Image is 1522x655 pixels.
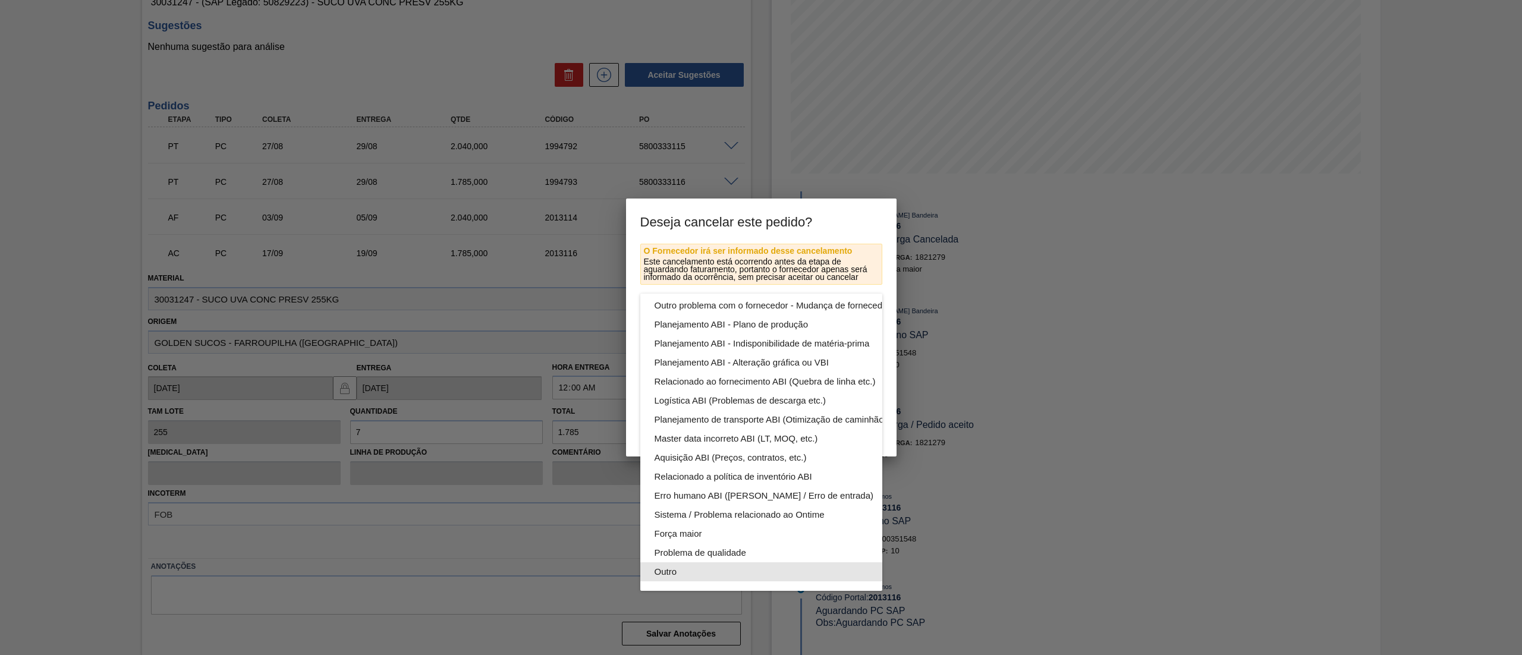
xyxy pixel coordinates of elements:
div: Planejamento ABI - Plano de produção [655,315,924,334]
div: Força maior [655,524,924,543]
div: Outro problema com o fornecedor - Mudança de fornecedor [655,296,924,315]
div: Outro [655,562,924,581]
div: Aquisição ABI (Preços, contratos, etc.) [655,448,924,467]
div: Problema de qualidade [655,543,924,562]
div: Relacionado a política de inventório ABI [655,467,924,486]
div: Planejamento ABI - Indisponibilidade de matéria-prima [655,334,924,353]
div: Sistema / Problema relacionado ao Ontime [655,505,924,524]
div: Erro humano ABI ([PERSON_NAME] / Erro de entrada) [655,486,924,505]
div: Planejamento de transporte ABI (Otimização de caminhão etc.) [655,410,924,429]
div: Relacionado ao fornecimento ABI (Quebra de linha etc.) [655,372,924,391]
div: Master data incorreto ABI (LT, MOQ, etc.) [655,429,924,448]
div: Planejamento ABI - Alteração gráfica ou VBI [655,353,924,372]
div: Logística ABI (Problemas de descarga etc.) [655,391,924,410]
